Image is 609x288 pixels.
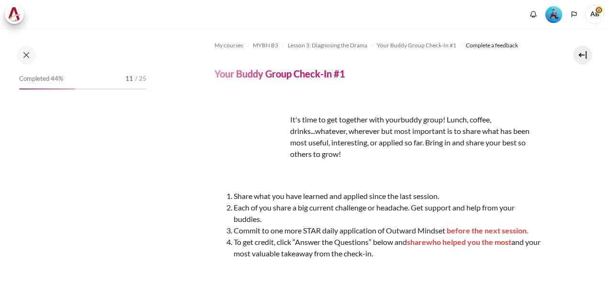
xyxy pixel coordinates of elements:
a: Lesson 3: Diagnosing the Drama [288,40,367,51]
a: Level #3 [541,5,566,23]
li: Share what you have learned and applied since the last session. [234,190,541,202]
span: It's time to get together with your [290,115,401,124]
span: before the next session [447,226,527,235]
span: My courses [214,41,243,50]
a: MYBN B3 [253,40,278,51]
li: Commit to one more STAR daily application of Outward Mindset [234,225,541,236]
span: MYBN B3 [253,41,278,50]
a: My courses [214,40,243,51]
a: Architeck Architeck [5,5,29,24]
img: Level #3 [545,6,562,23]
span: Lesson 3: Diagnosing the Drama [288,41,367,50]
li: To get credit, click “Answer the Questions” below and and your most valuable takeaway from the ch... [234,236,541,259]
p: buddy group! Lunch, coffee, drinks...whatever, wherever but most important is to share what has b... [214,114,541,160]
nav: Navigation bar [214,38,541,53]
img: dfr [214,99,286,170]
div: Show notification window with no new notifications [526,7,541,22]
span: Complete a feedback [466,41,518,50]
span: share [407,237,426,246]
span: . [527,226,529,235]
div: Level #3 [545,5,562,23]
span: 11 [125,74,133,84]
span: / 25 [135,74,147,84]
span: Each of you share a big current challenge or headache. Get support and help from your buddies. [234,203,515,223]
a: User menu [585,5,604,24]
button: Languages [567,7,581,22]
span: Your Buddy Group Check-In #1 [377,41,456,50]
img: Architeck [8,7,21,22]
span: who helped you the most [426,237,511,246]
a: Your Buddy Group Check-In #1 [377,40,456,51]
span: AB [585,5,604,24]
h4: Your Buddy Group Check-In #1 [214,67,345,80]
span: Completed 44% [19,74,63,84]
